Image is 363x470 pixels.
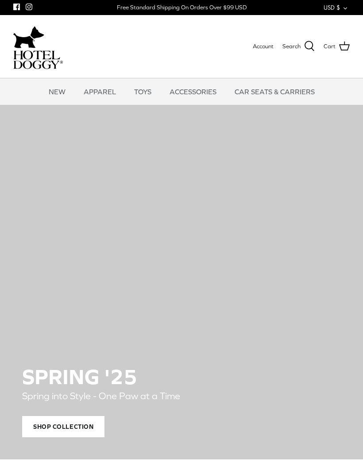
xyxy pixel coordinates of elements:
[76,78,124,105] a: APPAREL
[126,78,159,105] a: TOYS
[162,78,224,105] a: ACCESSORIES
[117,1,247,14] a: Free Standard Shipping On Orders Over $99 USD
[117,4,247,12] div: Free Standard Shipping On Orders Over $99 USD
[13,24,63,69] a: hoteldoggycom
[22,365,341,389] h2: SPRING '25
[13,4,20,10] a: Facebook
[22,416,104,437] span: Shop Collection
[282,41,315,52] a: Search
[13,24,44,50] img: dog-icon.svg
[253,42,274,51] a: Account
[22,389,341,404] p: Spring into Style - One Paw at a Time
[13,50,63,69] img: hoteldoggycom
[324,41,350,52] a: Cart
[253,43,274,50] span: Account
[282,42,301,51] span: Search
[227,78,323,105] a: CAR SEATS & CARRIERS
[324,42,336,51] span: Cart
[26,4,32,10] a: Instagram
[41,78,73,105] a: NEW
